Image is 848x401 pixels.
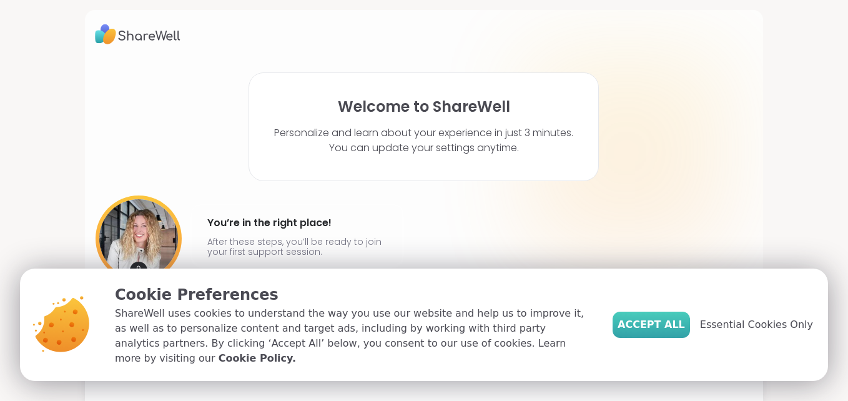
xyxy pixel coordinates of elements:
[219,351,296,366] a: Cookie Policy.
[207,237,387,257] p: After these steps, you’ll be ready to join your first support session.
[274,126,573,156] p: Personalize and learn about your experience in just 3 minutes. You can update your settings anytime.
[700,317,813,332] span: Essential Cookies Only
[618,317,685,332] span: Accept All
[115,284,593,306] p: Cookie Preferences
[95,20,180,49] img: ShareWell Logo
[130,262,147,279] img: mic icon
[207,213,387,233] h4: You’re in the right place!
[338,98,510,116] h1: Welcome to ShareWell
[613,312,690,338] button: Accept All
[96,196,182,282] img: User image
[115,306,593,366] p: ShareWell uses cookies to understand the way you use our website and help us to improve it, as we...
